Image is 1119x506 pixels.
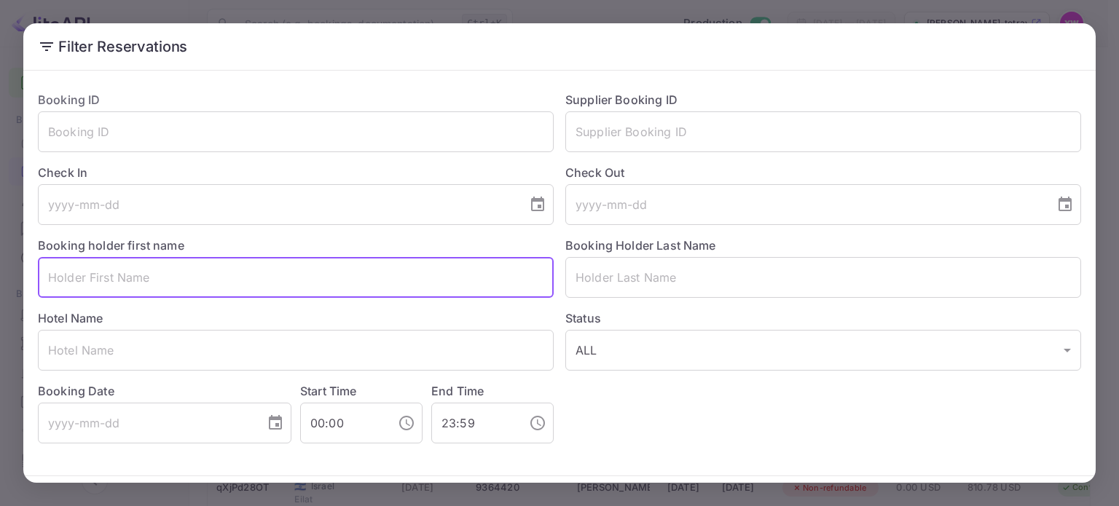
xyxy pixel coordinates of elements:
[565,111,1081,152] input: Supplier Booking ID
[261,408,290,438] button: Choose date
[565,184,1045,225] input: yyyy-mm-dd
[38,311,103,325] label: Hotel Name
[1051,190,1080,219] button: Choose date
[523,190,552,219] button: Choose date
[38,111,554,152] input: Booking ID
[565,92,678,107] label: Supplier Booking ID
[38,257,554,298] input: Holder First Name
[23,23,1096,70] h2: Filter Reservations
[38,330,554,371] input: Hotel Name
[38,92,101,107] label: Booking ID
[565,309,1081,327] label: Status
[38,238,184,253] label: Booking holder first name
[431,384,484,398] label: End Time
[565,238,716,253] label: Booking Holder Last Name
[523,408,552,438] button: Choose time, selected time is 11:59 PM
[38,164,554,181] label: Check In
[565,164,1081,181] label: Check Out
[565,330,1081,371] div: ALL
[565,257,1081,298] input: Holder Last Name
[38,184,517,225] input: yyyy-mm-dd
[300,384,357,398] label: Start Time
[38,403,255,443] input: yyyy-mm-dd
[300,403,386,443] input: hh:mm
[431,403,517,443] input: hh:mm
[392,408,421,438] button: Choose time, selected time is 12:00 AM
[38,382,291,400] label: Booking Date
